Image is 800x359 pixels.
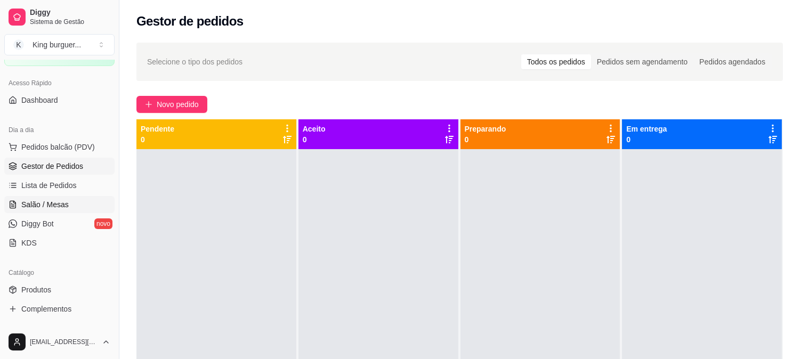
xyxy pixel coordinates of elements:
[4,34,115,55] button: Select a team
[145,101,152,108] span: plus
[4,75,115,92] div: Acesso Rápido
[4,300,115,317] a: Complementos
[21,284,51,295] span: Produtos
[33,39,81,50] div: King burguer ...
[21,95,58,105] span: Dashboard
[21,161,83,172] span: Gestor de Pedidos
[4,177,115,194] a: Lista de Pedidos
[21,218,54,229] span: Diggy Bot
[4,215,115,232] a: Diggy Botnovo
[157,99,199,110] span: Novo pedido
[4,92,115,109] a: Dashboard
[141,134,174,145] p: 0
[4,329,115,355] button: [EMAIL_ADDRESS][DOMAIN_NAME]
[30,338,98,346] span: [EMAIL_ADDRESS][DOMAIN_NAME]
[521,54,591,69] div: Todos os pedidos
[4,196,115,213] a: Salão / Mesas
[136,13,244,30] h2: Gestor de pedidos
[21,199,69,210] span: Salão / Mesas
[21,238,37,248] span: KDS
[626,134,667,145] p: 0
[21,180,77,191] span: Lista de Pedidos
[21,304,71,314] span: Complementos
[141,124,174,134] p: Pendente
[591,54,693,69] div: Pedidos sem agendamento
[4,281,115,298] a: Produtos
[303,134,326,145] p: 0
[303,124,326,134] p: Aceito
[4,264,115,281] div: Catálogo
[626,124,667,134] p: Em entrega
[4,234,115,251] a: KDS
[136,96,207,113] button: Novo pedido
[4,158,115,175] a: Gestor de Pedidos
[147,56,243,68] span: Selecione o tipo dos pedidos
[465,134,506,145] p: 0
[13,39,24,50] span: K
[4,4,115,30] a: DiggySistema de Gestão
[693,54,771,69] div: Pedidos agendados
[4,138,115,156] button: Pedidos balcão (PDV)
[4,121,115,138] div: Dia a dia
[21,142,95,152] span: Pedidos balcão (PDV)
[30,18,110,26] span: Sistema de Gestão
[30,8,110,18] span: Diggy
[465,124,506,134] p: Preparando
